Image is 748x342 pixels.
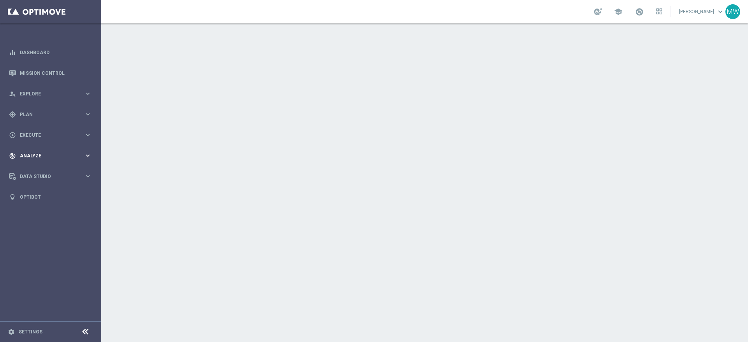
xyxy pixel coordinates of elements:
[84,152,92,159] i: keyboard_arrow_right
[84,131,92,139] i: keyboard_arrow_right
[9,173,84,180] div: Data Studio
[84,111,92,118] i: keyboard_arrow_right
[9,90,84,97] div: Explore
[20,133,84,138] span: Execute
[9,90,16,97] i: person_search
[9,132,16,139] i: play_circle_outline
[20,63,92,83] a: Mission Control
[9,194,92,200] button: lightbulb Optibot
[9,63,92,83] div: Mission Control
[9,132,92,138] button: play_circle_outline Execute keyboard_arrow_right
[20,187,92,207] a: Optibot
[84,90,92,97] i: keyboard_arrow_right
[716,7,725,16] span: keyboard_arrow_down
[9,49,92,56] button: equalizer Dashboard
[678,6,725,18] a: [PERSON_NAME]keyboard_arrow_down
[8,328,15,335] i: settings
[20,92,84,96] span: Explore
[9,111,84,118] div: Plan
[614,7,623,16] span: school
[9,111,92,118] button: gps_fixed Plan keyboard_arrow_right
[20,174,84,179] span: Data Studio
[20,153,84,158] span: Analyze
[9,91,92,97] button: person_search Explore keyboard_arrow_right
[19,330,42,334] a: Settings
[9,49,16,56] i: equalizer
[725,4,740,19] div: MW
[9,111,16,118] i: gps_fixed
[84,173,92,180] i: keyboard_arrow_right
[9,173,92,180] button: Data Studio keyboard_arrow_right
[9,187,92,207] div: Optibot
[9,70,92,76] button: Mission Control
[20,112,84,117] span: Plan
[9,153,92,159] button: track_changes Analyze keyboard_arrow_right
[9,194,16,201] i: lightbulb
[9,42,92,63] div: Dashboard
[20,42,92,63] a: Dashboard
[9,152,16,159] i: track_changes
[9,152,84,159] div: Analyze
[9,132,84,139] div: Execute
